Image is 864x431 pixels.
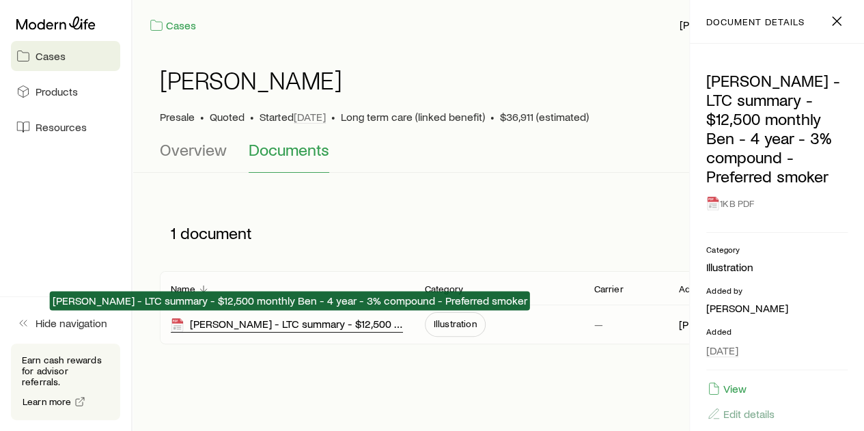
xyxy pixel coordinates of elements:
span: • [331,110,335,124]
span: Resources [36,120,87,134]
span: Documents [249,140,329,159]
p: Presale [160,110,195,124]
a: Cases [11,41,120,71]
p: [PERSON_NAME] [678,318,741,331]
p: Started [260,110,326,124]
span: [DATE] [294,110,326,124]
span: • [200,110,204,124]
span: Long term care (linked benefit) [341,110,485,124]
p: [PERSON_NAME] [706,301,848,315]
span: 1 [171,223,176,242]
div: [PERSON_NAME] - LTC summary - $12,500 monthly Ben - 4 year - 3% compound - Preferred smoker [171,317,403,333]
p: document details [706,16,804,27]
a: Resources [11,112,120,142]
p: — [594,318,602,331]
span: • [250,110,254,124]
a: Products [11,77,120,107]
span: Cases [36,49,66,63]
div: 1KB PDF [706,191,848,216]
p: Category [425,283,463,294]
p: Illustration [706,260,848,274]
span: $36,911 (estimated) [500,110,589,124]
p: Added [706,326,848,337]
p: Earn cash rewards for advisor referrals. [22,354,109,387]
a: Cases [149,18,197,33]
span: Overview [160,140,227,159]
span: Learn more [23,397,72,406]
span: Quoted [210,110,245,124]
span: Illustration [434,318,477,329]
button: Edit details [706,406,775,421]
p: Name [171,283,195,294]
div: Case details tabs [160,140,837,173]
div: Earn cash rewards for advisor referrals.Learn more [11,344,120,420]
p: [PERSON_NAME] - LTC summary - $12,500 monthly Ben - 4 year - 3% compound - Preferred smoker [706,71,848,186]
span: • [490,110,494,124]
button: [PERSON_NAME] [679,17,779,33]
p: [PERSON_NAME] [680,18,778,31]
p: Added by [678,283,719,294]
p: Carrier [594,283,623,294]
h1: [PERSON_NAME] [160,66,342,94]
p: Category [706,244,848,255]
button: View [706,381,747,396]
span: Hide navigation [36,316,107,330]
span: [DATE] [706,344,738,357]
button: Hide navigation [11,308,120,338]
span: Products [36,85,78,98]
p: Added by [706,285,848,296]
span: document [180,223,252,242]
